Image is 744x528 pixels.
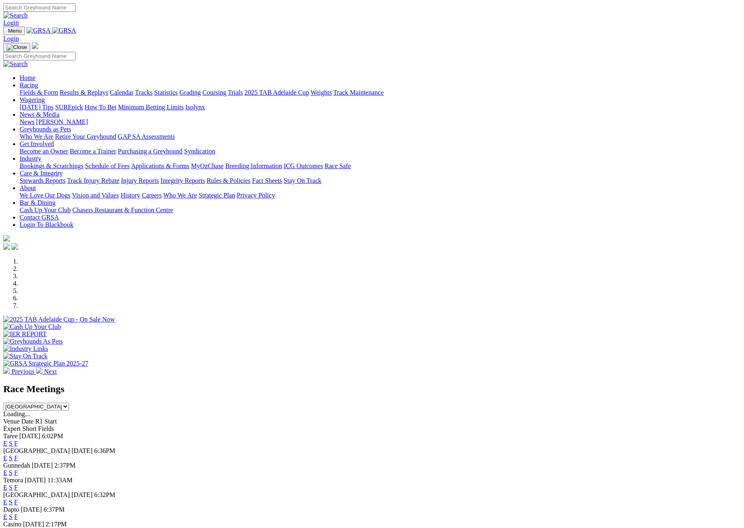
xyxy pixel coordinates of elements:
[185,104,205,111] a: Isolynx
[20,199,56,206] a: Bar & Dining
[202,89,227,96] a: Coursing
[70,148,116,155] a: Become a Trainer
[67,177,119,184] a: Track Injury Rebate
[284,162,323,169] a: ICG Outcomes
[20,162,741,170] div: Industry
[311,89,332,96] a: Weights
[20,155,41,162] a: Industry
[20,221,73,228] a: Login To Blackbook
[244,89,309,96] a: 2025 TAB Adelaide Cup
[9,469,13,476] a: S
[118,104,184,111] a: Minimum Betting Limits
[184,148,215,155] a: Syndication
[118,133,175,140] a: GAP SA Assessments
[9,513,13,520] a: S
[14,440,18,447] a: F
[207,177,251,184] a: Rules & Policies
[3,491,70,498] span: [GEOGRAPHIC_DATA]
[121,177,159,184] a: Injury Reports
[20,89,58,96] a: Fields & Form
[3,345,48,353] img: Industry Links
[237,192,275,199] a: Privacy Policy
[20,96,45,103] a: Wagering
[3,384,741,395] h2: Race Meetings
[3,43,30,52] button: Toggle navigation
[20,104,53,111] a: [DATE] Tips
[3,367,10,374] img: chevron-left-pager-white.svg
[3,425,21,432] span: Expert
[225,162,282,169] a: Breeding Information
[163,192,197,199] a: Who We Are
[27,27,51,34] img: GRSA
[3,469,7,476] a: E
[8,28,22,34] span: Menu
[36,367,42,374] img: chevron-right-pager-white.svg
[131,162,189,169] a: Applications & Forms
[3,513,7,520] a: E
[54,462,76,469] span: 2:37PM
[20,206,741,214] div: Bar & Dining
[3,433,18,439] span: Taree
[3,455,7,461] a: E
[135,89,153,96] a: Tracks
[3,410,30,417] span: Loading...
[3,353,47,360] img: Stay On Track
[20,82,38,89] a: Racing
[11,368,34,375] span: Previous
[20,111,60,118] a: News & Media
[3,368,36,375] a: Previous
[120,192,140,199] a: History
[118,148,182,155] a: Purchasing a Greyhound
[3,462,30,469] span: Gunnedah
[110,89,133,96] a: Calendar
[20,192,70,199] a: We Love Our Dogs
[3,12,28,19] img: Search
[36,368,57,375] a: Next
[22,425,37,432] span: Short
[284,177,321,184] a: Stay On Track
[47,477,73,484] span: 11:33AM
[7,44,27,51] img: Close
[14,499,18,506] a: F
[20,148,68,155] a: Become an Owner
[3,316,115,323] img: 2025 TAB Adelaide Cup - On Sale Now
[23,521,44,528] span: [DATE]
[3,360,88,367] img: GRSA Strategic Plan 2025-27
[46,521,67,528] span: 2:17PM
[3,484,7,491] a: E
[20,206,71,213] a: Cash Up Your Club
[9,484,13,491] a: S
[3,440,7,447] a: E
[20,104,741,111] div: Wagering
[199,192,235,199] a: Strategic Plan
[20,148,741,155] div: Get Involved
[9,455,13,461] a: S
[55,133,116,140] a: Retire Your Greyhound
[44,506,65,513] span: 6:37PM
[3,323,61,331] img: Cash Up Your Club
[3,521,21,528] span: Casino
[228,89,243,96] a: Trials
[333,89,384,96] a: Track Maintenance
[3,338,63,345] img: Greyhounds As Pets
[11,243,18,250] img: twitter.svg
[35,418,57,425] span: R1 Start
[20,162,83,169] a: Bookings & Scratchings
[3,235,10,242] img: logo-grsa-white.png
[3,418,20,425] span: Venue
[21,418,33,425] span: Date
[180,89,201,96] a: Grading
[20,214,59,221] a: Contact GRSA
[20,89,741,96] div: Racing
[38,425,54,432] span: Fields
[72,206,173,213] a: Chasers Restaurant & Function Centre
[3,499,7,506] a: E
[32,42,38,49] img: logo-grsa-white.png
[14,469,18,476] a: F
[3,27,25,35] button: Toggle navigation
[71,447,93,454] span: [DATE]
[9,499,13,506] a: S
[3,19,19,26] a: Login
[142,192,162,199] a: Careers
[14,484,18,491] a: F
